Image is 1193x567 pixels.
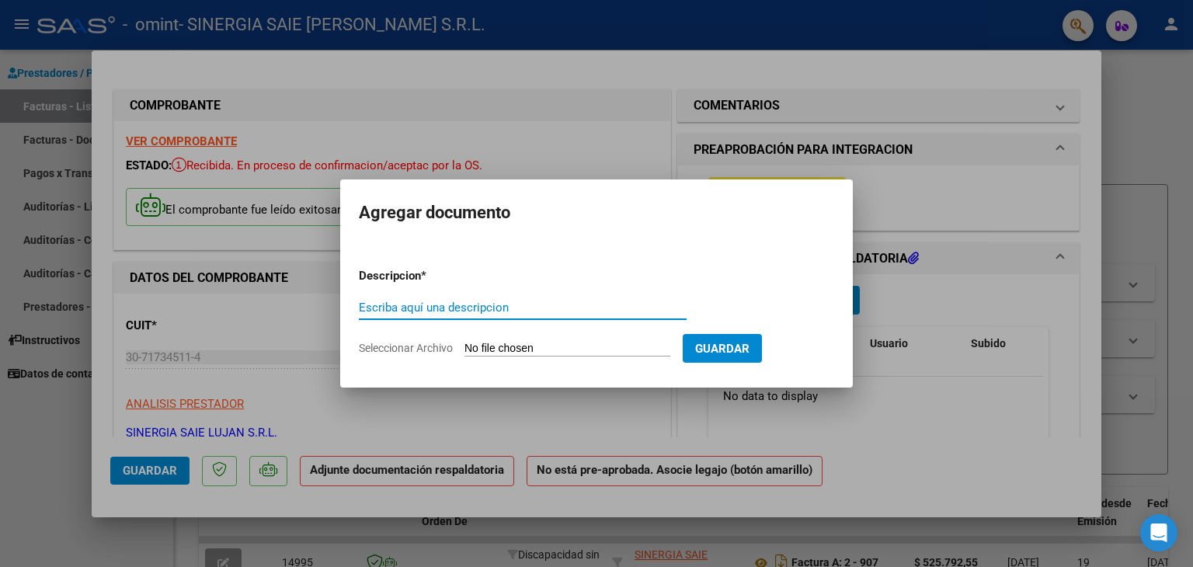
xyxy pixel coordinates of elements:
[1140,514,1177,551] div: Open Intercom Messenger
[359,267,502,285] p: Descripcion
[683,334,762,363] button: Guardar
[359,198,834,228] h2: Agregar documento
[359,342,453,354] span: Seleccionar Archivo
[695,342,750,356] span: Guardar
